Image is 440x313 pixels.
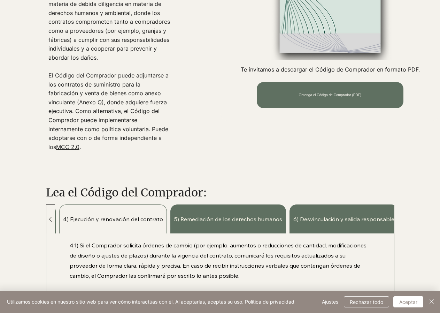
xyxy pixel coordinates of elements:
[241,66,420,73] font: Te invitamos a descargar el Código de Comprador en formato PDF.
[257,82,403,108] a: Obtenga el Código de Comprador (PDF)
[427,297,436,306] img: Cerca
[174,216,282,223] font: 5) Remediación de los derechos humanos
[293,216,394,223] font: 6) Desvinculación y salida responsable
[46,186,207,200] font: Lea el Código del Comprador:
[7,299,244,305] font: Utilizamos cookies en nuestro sitio web para ver cómo interactúas con él. Al aceptarlas, aceptas ...
[427,296,436,307] button: Cerca
[70,242,366,279] font: 4.1) Si el Comprador solicita órdenes de cambio (por ejemplo, aumentos o reducciones de cantidad,...
[79,143,81,150] font: .
[63,216,163,223] font: 4) Ejecución y renovación del contrato
[322,297,338,307] span: Ajustes
[399,299,417,305] font: Aceptar
[344,296,389,307] button: Rechazar todo
[48,72,169,150] font: El Código del Comprador puede adjuntarse a los contratos de suministro para la fabricación y vent...
[350,299,383,305] font: Rechazar todo
[245,299,294,305] font: Política de privacidad
[56,143,79,150] a: MCC 2.0
[393,296,423,307] button: Aceptar
[299,93,362,97] font: Obtenga el Código de Comprador (PDF)
[322,299,338,305] font: Ajustes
